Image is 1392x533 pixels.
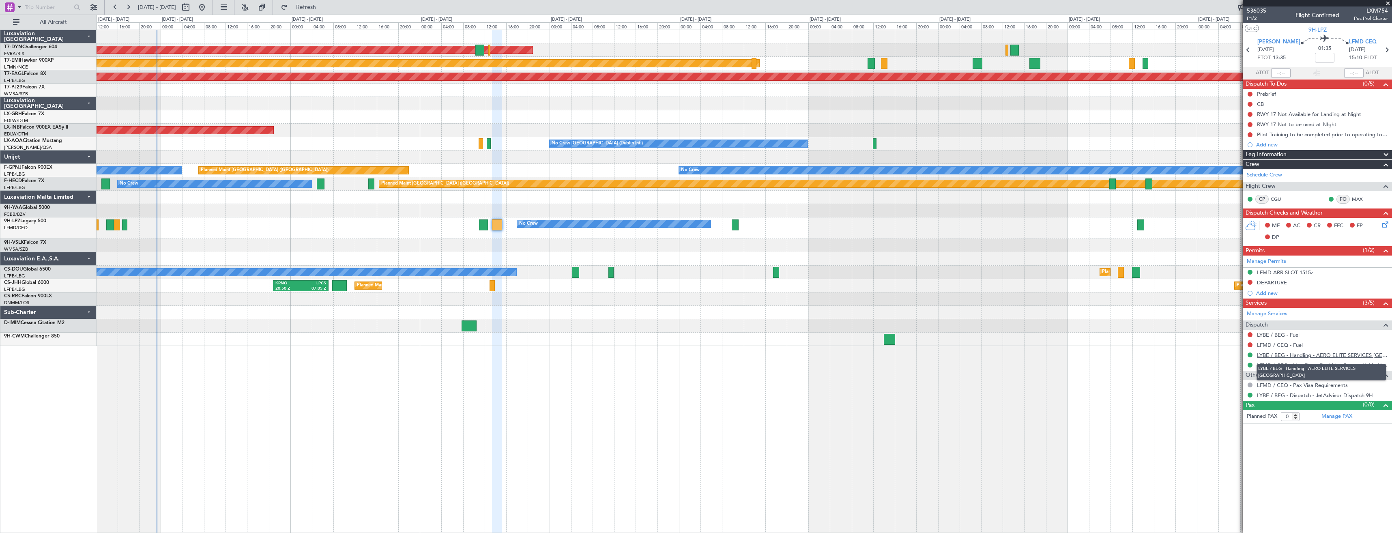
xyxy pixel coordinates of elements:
span: ELDT [1364,54,1377,62]
a: T7-EMIHawker 900XP [4,58,54,63]
div: 04:00 [312,22,333,30]
a: [PERSON_NAME]/QSA [4,144,52,150]
div: Pilot Training to be completed prior to operating to LFMD [1257,131,1388,138]
span: Flight Crew [1246,182,1276,191]
a: Manage Services [1247,310,1287,318]
span: CS-JHH [4,280,21,285]
div: [DATE] - [DATE] [680,16,711,23]
span: [DATE] [1349,46,1366,54]
div: 08:00 [1111,22,1132,30]
div: DEPARTURE [1257,279,1287,286]
div: 16:00 [765,22,787,30]
div: 04:00 [960,22,981,30]
div: 08:00 [204,22,226,30]
div: Prebrief [1257,90,1276,97]
div: [DATE] - [DATE] [292,16,323,23]
div: 04:00 [1218,22,1240,30]
span: Others [1246,371,1263,380]
a: WMSA/SZB [4,91,28,97]
div: RWY 17 Not Available for Landing at Night [1257,111,1361,118]
span: F-HECD [4,178,22,183]
span: T7-PJ29 [4,85,22,90]
a: Manage Permits [1247,258,1286,266]
a: LFPB/LBG [4,185,25,191]
div: 20:00 [398,22,420,30]
span: 01:35 [1318,45,1331,53]
span: ETOT [1257,54,1271,62]
div: 04:00 [830,22,851,30]
div: [DATE] - [DATE] [810,16,841,23]
div: [DATE] - [DATE] [1069,16,1100,23]
div: 12:00 [485,22,506,30]
a: WMSA/SZB [4,246,28,252]
div: FO [1336,195,1350,204]
span: Refresh [289,4,323,10]
a: T7-EAGLFalcon 8X [4,71,46,76]
a: MAX [1352,196,1370,203]
span: 9H-CWM [4,334,25,339]
div: 04:00 [1089,22,1111,30]
a: LFMD / CEQ - Fuel [1257,342,1303,348]
span: MF [1272,222,1280,230]
span: D-IMIM [4,320,21,325]
span: FP [1357,222,1363,230]
input: Trip Number [25,1,71,13]
div: 20:00 [139,22,161,30]
div: Add new [1256,290,1388,297]
button: All Aircraft [9,16,88,29]
a: LX-GBHFalcon 7X [4,112,44,116]
a: DNMM/LOS [4,300,29,306]
a: EDLW/DTM [4,118,28,124]
span: 9H-LPZ [4,219,20,224]
div: 04:00 [700,22,722,30]
div: 00:00 [161,22,182,30]
span: [DATE] [1257,46,1274,54]
div: 12:00 [1003,22,1024,30]
span: [PERSON_NAME] [1257,38,1300,46]
div: 20:50 Z [275,286,301,292]
div: 08:00 [981,22,1003,30]
div: 16:00 [506,22,528,30]
div: 12:00 [744,22,765,30]
div: 04:00 [571,22,593,30]
a: CGU [1271,196,1289,203]
span: Pax [1246,401,1255,410]
div: LYBE / BEG - Handling - AERO ELITE SERVICES [GEOGRAPHIC_DATA] [1257,364,1386,380]
div: [DATE] - [DATE] [939,16,971,23]
label: Planned PAX [1247,413,1277,421]
div: 16:00 [636,22,657,30]
a: F-HECDFalcon 7X [4,178,44,183]
span: [DATE] - [DATE] [138,4,176,11]
div: Add new [1256,141,1388,148]
div: 12:00 [873,22,895,30]
div: 00:00 [550,22,571,30]
a: LFPB/LBG [4,273,25,279]
div: CP [1255,195,1269,204]
a: LFPB/LBG [4,286,25,292]
a: EDLW/DTM [4,131,28,137]
span: T7-DYN [4,45,22,49]
a: LX-INBFalcon 900EX EASy II [4,125,68,130]
div: No Crew [120,178,138,190]
div: 00:00 [290,22,312,30]
div: CB [1257,101,1264,107]
div: 12:00 [355,22,376,30]
span: (0/0) [1363,400,1375,409]
span: 13:35 [1273,54,1286,62]
span: Leg Information [1246,150,1287,159]
div: 20:00 [1175,22,1197,30]
div: No Crew [681,164,700,176]
a: LFMN/NCE [4,64,28,70]
div: KRNO [275,281,301,286]
span: Permits [1246,246,1265,256]
input: --:-- [1271,68,1291,78]
button: Refresh [277,1,326,14]
a: LYBE / BEG - Dispatch - JetAdvisor Dispatch 9H [1257,392,1373,399]
div: 20:00 [269,22,290,30]
div: 08:00 [852,22,873,30]
button: UTC [1245,25,1259,32]
a: LFPB/LBG [4,77,25,84]
div: 00:00 [420,22,441,30]
a: LX-AOACitation Mustang [4,138,62,143]
div: Planned Maint [GEOGRAPHIC_DATA] ([GEOGRAPHIC_DATA]) [381,178,509,190]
